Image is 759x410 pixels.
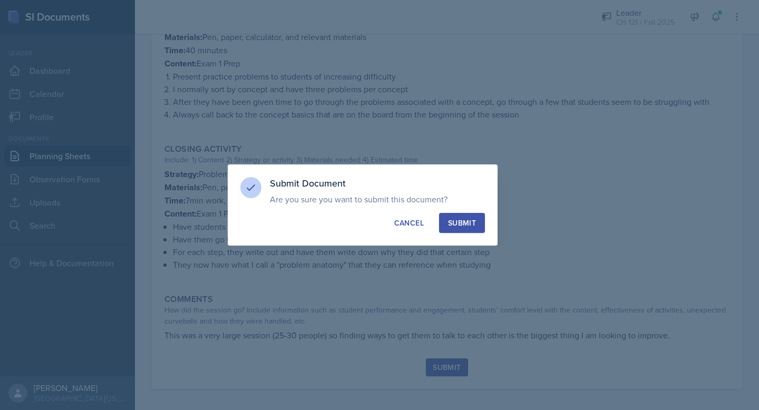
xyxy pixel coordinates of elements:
[270,194,485,204] p: Are you sure you want to submit this document?
[448,218,476,228] div: Submit
[394,218,424,228] div: Cancel
[270,177,485,190] h3: Submit Document
[385,213,433,233] button: Cancel
[439,213,485,233] button: Submit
